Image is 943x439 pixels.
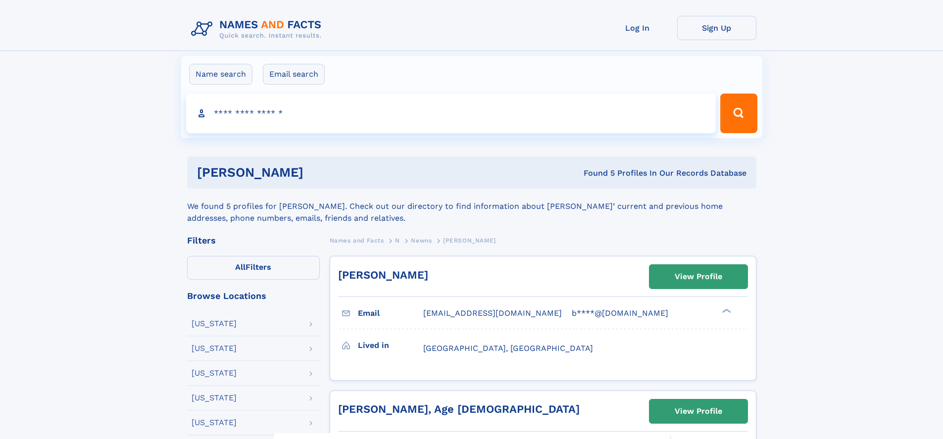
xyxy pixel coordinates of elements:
span: All [235,262,246,272]
a: [PERSON_NAME], Age [DEMOGRAPHIC_DATA] [338,403,580,415]
div: Filters [187,236,320,245]
div: View Profile [675,265,722,288]
div: [US_STATE] [192,320,237,328]
a: Sign Up [677,16,756,40]
label: Name search [189,64,252,85]
a: Names and Facts [330,234,384,246]
div: Found 5 Profiles In Our Records Database [444,168,746,179]
div: We found 5 profiles for [PERSON_NAME]. Check out our directory to find information about [PERSON_... [187,189,756,224]
img: Logo Names and Facts [187,16,330,43]
div: [US_STATE] [192,419,237,427]
div: [US_STATE] [192,369,237,377]
a: [PERSON_NAME] [338,269,428,281]
span: [PERSON_NAME] [443,237,496,244]
a: Log In [598,16,677,40]
a: Newns [411,234,432,246]
span: Newns [411,237,432,244]
a: View Profile [649,399,747,423]
a: N [395,234,400,246]
div: View Profile [675,400,722,423]
label: Email search [263,64,325,85]
input: search input [186,94,716,133]
span: N [395,237,400,244]
span: [EMAIL_ADDRESS][DOMAIN_NAME] [423,308,562,318]
button: Search Button [720,94,757,133]
h1: [PERSON_NAME] [197,166,444,179]
a: View Profile [649,265,747,289]
div: ❯ [720,308,732,314]
div: Browse Locations [187,292,320,300]
label: Filters [187,256,320,280]
div: [US_STATE] [192,394,237,402]
span: [GEOGRAPHIC_DATA], [GEOGRAPHIC_DATA] [423,343,593,353]
div: [US_STATE] [192,344,237,352]
h3: Lived in [358,337,423,354]
h3: Email [358,305,423,322]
